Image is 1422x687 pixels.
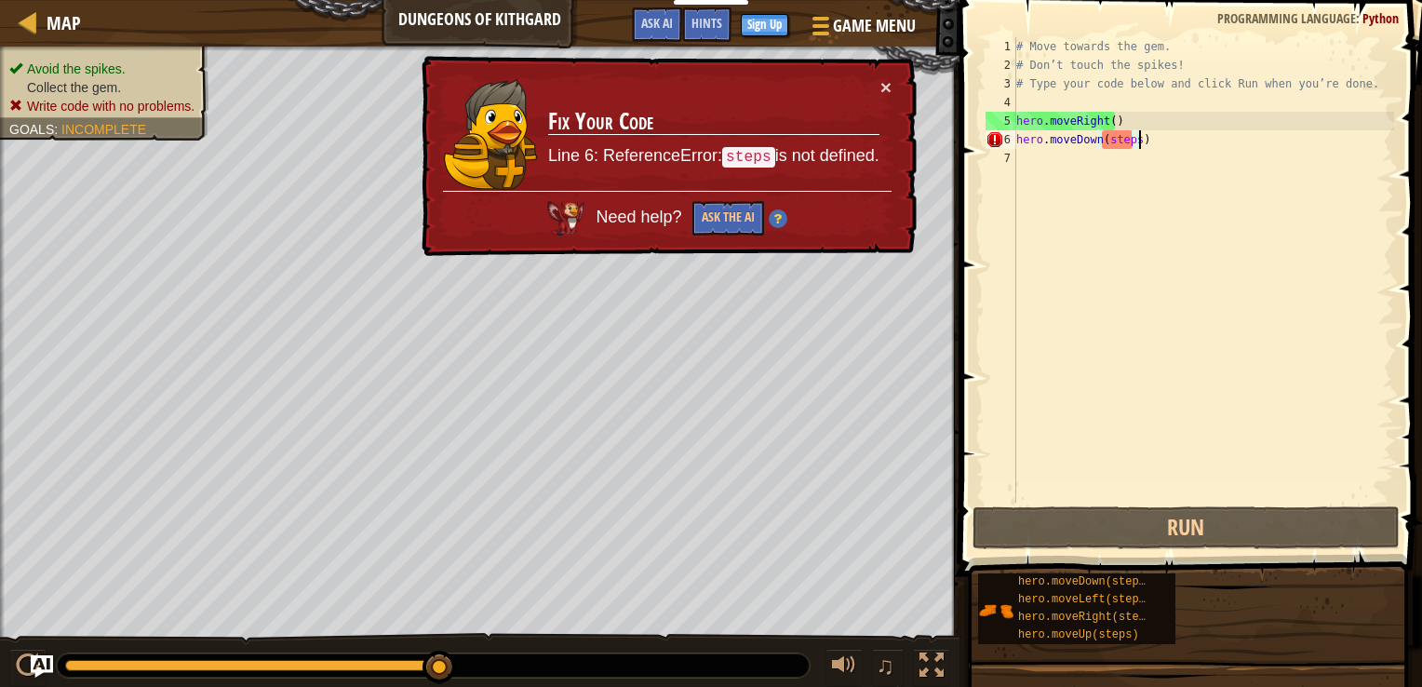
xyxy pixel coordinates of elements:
[825,649,863,687] button: Adjust volume
[9,78,195,97] li: Collect the gem.
[47,10,81,35] span: Map
[37,10,81,35] a: Map
[1356,9,1362,27] span: :
[31,655,53,678] button: Ask AI
[9,649,47,687] button: Ctrl + P: Play
[444,78,537,190] img: duck_tharin2.png
[692,201,764,236] button: Ask the AI
[27,99,195,114] span: Write code with no problems.
[978,593,1013,628] img: portrait.png
[722,147,775,168] code: steps
[548,144,879,168] p: Line 6: ReferenceError: is not defined.
[1362,9,1399,27] span: Python
[986,130,1016,149] div: 6
[769,209,787,228] img: Hint
[986,74,1016,93] div: 3
[876,652,894,680] span: ♫
[547,201,584,235] img: AI
[1018,593,1152,606] span: hero.moveLeft(steps)
[833,14,916,38] span: Game Menu
[596,208,686,226] span: Need help?
[9,97,195,115] li: Write code with no problems.
[798,7,927,51] button: Game Menu
[986,149,1016,168] div: 7
[973,506,1400,549] button: Run
[632,7,682,42] button: Ask AI
[1217,9,1356,27] span: Programming language
[54,122,61,137] span: :
[913,649,950,687] button: Toggle fullscreen
[1018,575,1152,588] span: hero.moveDown(steps)
[741,14,788,36] button: Sign Up
[27,61,126,76] span: Avoid the spikes.
[872,649,904,687] button: ♫
[641,14,673,32] span: Ask AI
[27,80,121,95] span: Collect the gem.
[9,60,195,78] li: Avoid the spikes.
[548,109,879,135] h3: Fix Your Code
[9,122,54,137] span: Goals
[880,77,892,97] button: ×
[691,14,722,32] span: Hints
[986,37,1016,56] div: 1
[1018,611,1159,624] span: hero.moveRight(steps)
[61,122,146,137] span: Incomplete
[986,93,1016,112] div: 4
[986,112,1016,130] div: 5
[1018,628,1139,641] span: hero.moveUp(steps)
[986,56,1016,74] div: 2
